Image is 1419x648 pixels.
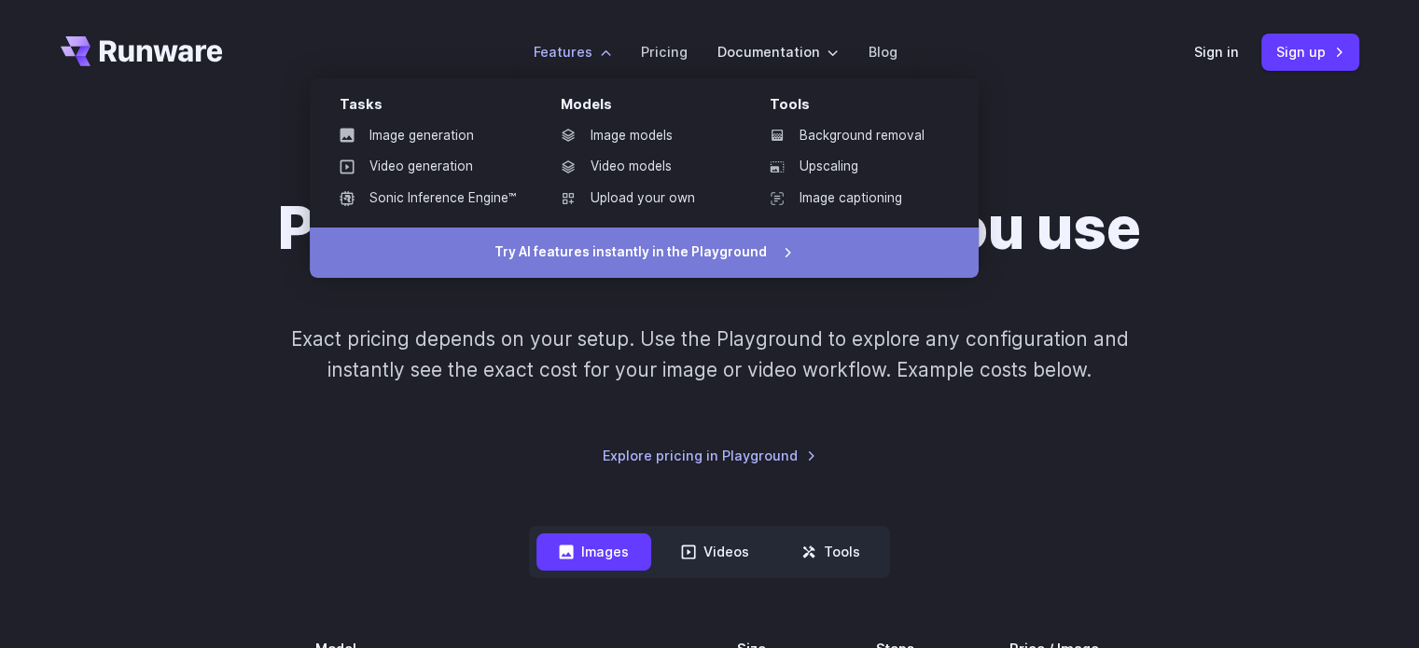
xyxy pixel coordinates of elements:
[546,185,740,213] a: Upload your own
[536,533,651,570] button: Images
[546,153,740,181] a: Video models
[755,153,949,181] a: Upscaling
[641,41,688,62] a: Pricing
[1194,41,1239,62] a: Sign in
[1261,34,1359,70] a: Sign up
[325,122,531,150] a: Image generation
[779,533,883,570] button: Tools
[61,36,223,66] a: Go to /
[325,153,531,181] a: Video generation
[561,93,740,122] div: Models
[770,93,949,122] div: Tools
[755,185,949,213] a: Image captioning
[278,194,1141,264] h1: Pricing based on what you use
[546,122,740,150] a: Image models
[255,324,1163,386] p: Exact pricing depends on your setup. Use the Playground to explore any configuration and instantl...
[310,227,979,278] a: Try AI features instantly in the Playground
[869,41,897,62] a: Blog
[755,122,949,150] a: Background removal
[534,41,611,62] label: Features
[659,533,772,570] button: Videos
[340,93,531,122] div: Tasks
[603,445,816,466] a: Explore pricing in Playground
[717,41,839,62] label: Documentation
[325,185,531,213] a: Sonic Inference Engine™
